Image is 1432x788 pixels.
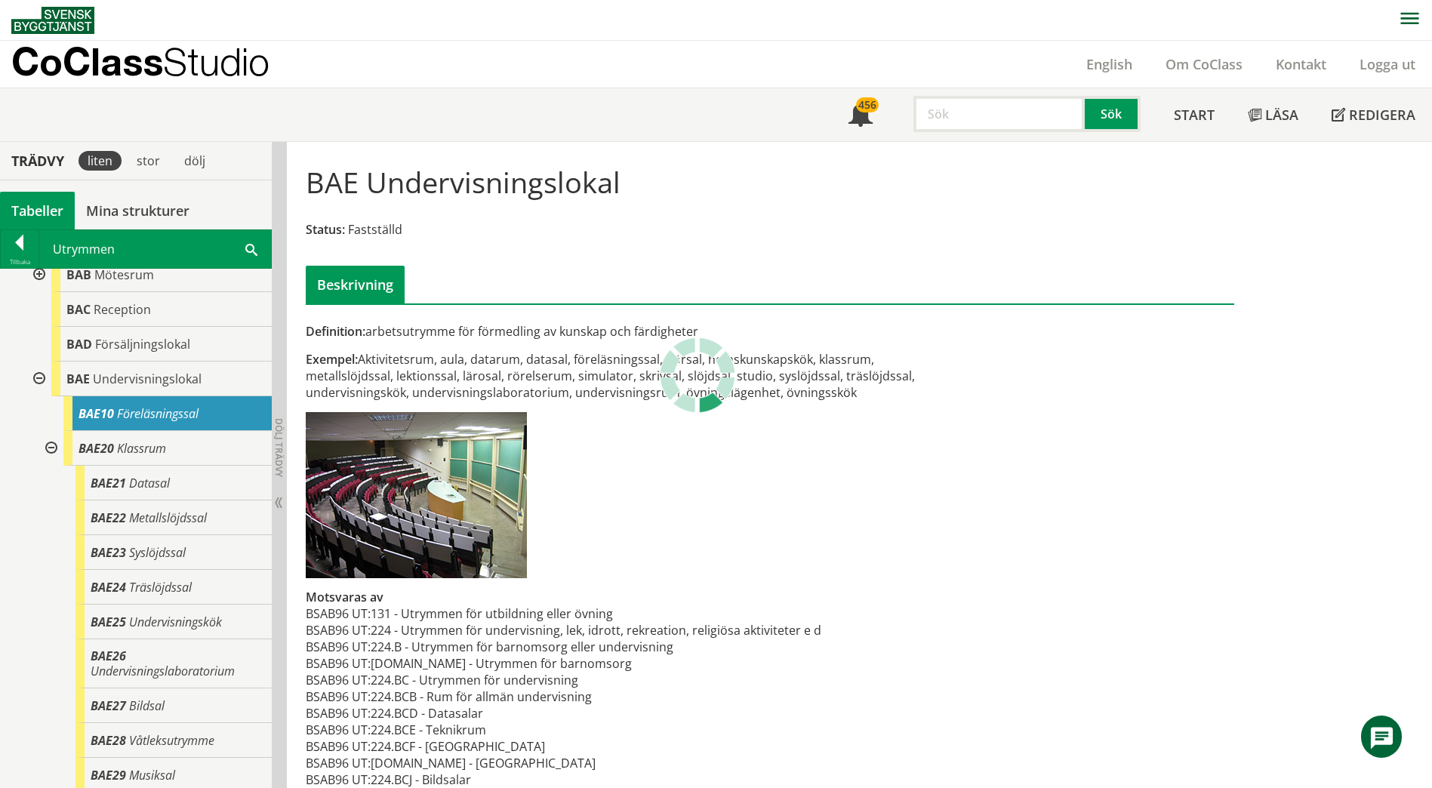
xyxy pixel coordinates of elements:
td: BSAB96 UT: [306,738,371,755]
td: 224.BCB - Rum för allmän undervisning [371,688,821,705]
span: BAE20 [79,440,114,457]
td: BSAB96 UT: [306,639,371,655]
span: BAE21 [91,475,126,491]
div: liten [79,151,122,171]
input: Sök [913,96,1085,132]
a: Läsa [1231,88,1315,141]
div: 456 [856,97,879,112]
span: BAE23 [91,544,126,561]
span: Syslöjdssal [129,544,186,561]
a: Mina strukturer [75,192,201,229]
span: BAB [66,266,91,283]
span: BAE29 [91,767,126,783]
span: Dölj trädvy [273,418,285,477]
span: Våtleksutrymme [129,732,214,749]
span: Försäljningslokal [95,336,190,352]
span: BAD [66,336,92,352]
h1: BAE Undervisningslokal [306,165,621,199]
a: Redigera [1315,88,1432,141]
span: Musiksal [129,767,175,783]
span: BAE24 [91,579,126,596]
td: [DOMAIN_NAME] - Utrymmen för barnomsorg [371,655,821,672]
div: Utrymmen [39,230,271,268]
span: Träslöjdssal [129,579,192,596]
a: Logga ut [1343,55,1432,73]
td: 224.BCE - Teknikrum [371,722,821,738]
span: Undervisningslokal [93,371,202,387]
span: Notifikationer [848,104,873,128]
span: Mötesrum [94,266,154,283]
td: 224.BCD - Datasalar [371,705,821,722]
td: 224 - Utrymmen för undervisning, lek, idrott, rekreation, religiösa aktiviteter e d [371,622,821,639]
td: 224.B - Utrymmen för barnomsorg eller undervisning [371,639,821,655]
td: BSAB96 UT: [306,622,371,639]
span: BAE25 [91,614,126,630]
span: Fastställd [348,221,402,238]
td: 224.BCF - [GEOGRAPHIC_DATA] [371,738,821,755]
span: Studio [163,39,269,84]
span: Klassrum [117,440,166,457]
td: 131 - Utrymmen för utbildning eller övning [371,605,821,622]
div: Trädvy [3,152,72,169]
td: BSAB96 UT: [306,672,371,688]
span: Metallslöjdssal [129,509,207,526]
div: dölj [175,151,214,171]
img: Laddar [660,337,735,413]
span: BAE26 [91,648,126,664]
span: Föreläsningssal [117,405,199,422]
div: Tillbaka [1,256,38,268]
td: BSAB96 UT: [306,688,371,705]
td: BSAB96 UT: [306,755,371,771]
a: 456 [832,88,889,141]
span: Reception [94,301,151,318]
p: CoClass [11,53,269,70]
div: arbetsutrymme för förmedling av kunskap och färdigheter [306,323,916,340]
a: Om CoClass [1149,55,1259,73]
td: BSAB96 UT: [306,771,371,788]
td: 224.BC - Utrymmen för undervisning [371,672,821,688]
a: Kontakt [1259,55,1343,73]
span: BAE27 [91,697,126,714]
span: BAC [66,301,91,318]
a: English [1070,55,1149,73]
span: Undervisningslaboratorium [91,663,235,679]
button: Sök [1085,96,1141,132]
td: 224.BCJ - Bildsalar [371,771,821,788]
span: Datasal [129,475,170,491]
span: BAE22 [91,509,126,526]
td: BSAB96 UT: [306,722,371,738]
img: Svensk Byggtjänst [11,7,94,34]
span: Motsvaras av [306,589,383,605]
span: BAE10 [79,405,114,422]
span: Undervisningskök [129,614,222,630]
span: Sök i tabellen [245,241,257,257]
img: bae-undervisningslokal.jpg [306,412,527,578]
div: Beskrivning [306,266,405,303]
div: Aktivitetsrum, aula, datarum, datasal, föreläsningssal, hörsal, hemskunskapskök, klassrum, metall... [306,351,916,401]
span: BAE28 [91,732,126,749]
span: BAE [66,371,90,387]
a: Start [1157,88,1231,141]
span: Bildsal [129,697,165,714]
td: BSAB96 UT: [306,605,371,622]
td: BSAB96 UT: [306,655,371,672]
td: [DOMAIN_NAME] - [GEOGRAPHIC_DATA] [371,755,821,771]
span: Redigera [1349,106,1415,124]
div: stor [128,151,169,171]
span: Status: [306,221,345,238]
span: Läsa [1265,106,1298,124]
span: Definition: [306,323,365,340]
a: CoClassStudio [11,41,302,88]
span: Start [1174,106,1215,124]
td: BSAB96 UT: [306,705,371,722]
span: Exempel: [306,351,358,368]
